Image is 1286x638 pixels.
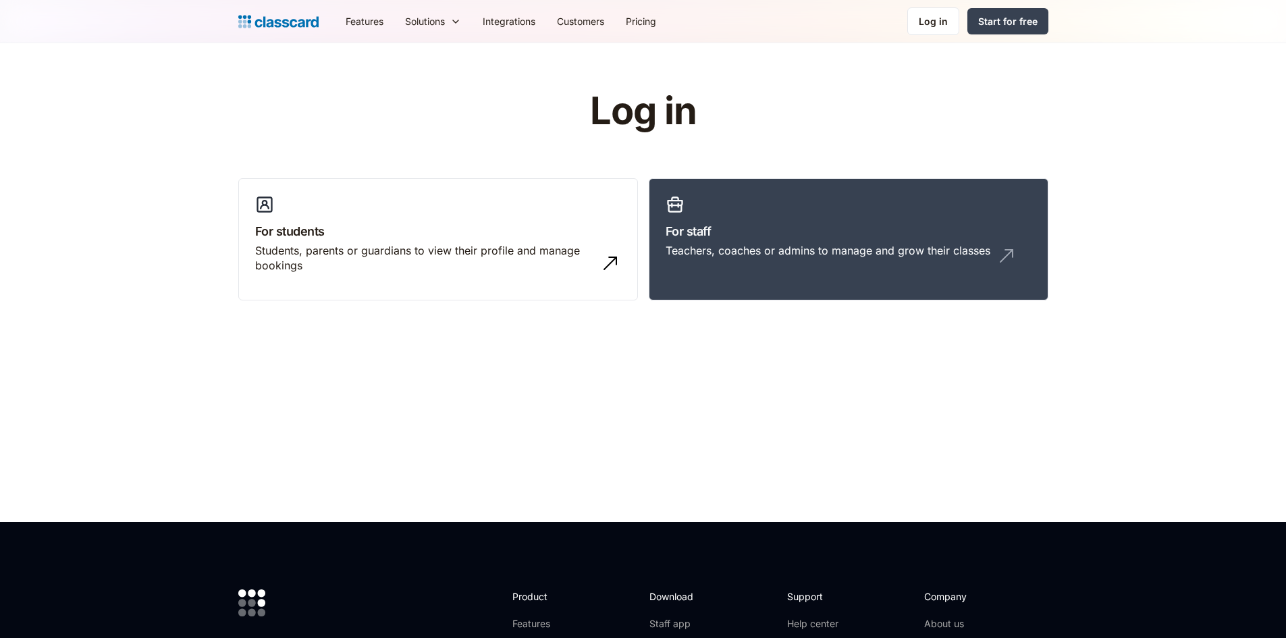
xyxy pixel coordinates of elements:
div: Solutions [405,14,445,28]
a: Features [512,617,585,631]
div: Solutions [394,6,472,36]
a: Customers [546,6,615,36]
a: For studentsStudents, parents or guardians to view their profile and manage bookings [238,178,638,301]
a: Pricing [615,6,667,36]
h1: Log in [429,90,857,132]
div: Log in [919,14,948,28]
h2: Download [649,589,705,604]
a: For staffTeachers, coaches or admins to manage and grow their classes [649,178,1048,301]
div: Students, parents or guardians to view their profile and manage bookings [255,243,594,273]
h3: For staff [666,222,1032,240]
a: Help center [787,617,842,631]
a: Integrations [472,6,546,36]
a: Start for free [967,8,1048,34]
a: About us [924,617,1014,631]
h2: Product [512,589,585,604]
h2: Company [924,589,1014,604]
a: Features [335,6,394,36]
h3: For students [255,222,621,240]
h2: Support [787,589,842,604]
a: Staff app [649,617,705,631]
div: Teachers, coaches or admins to manage and grow their classes [666,243,990,258]
a: Log in [907,7,959,35]
a: Logo [238,12,319,31]
div: Start for free [978,14,1038,28]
